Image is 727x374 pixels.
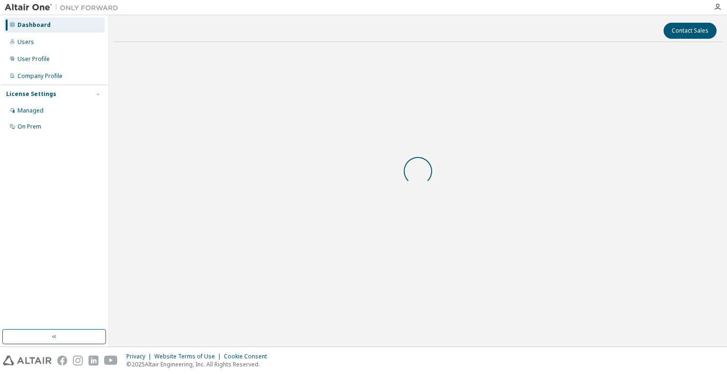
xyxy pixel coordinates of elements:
div: Company Profile [18,72,62,80]
img: facebook.svg [57,356,67,365]
div: User Profile [18,55,50,63]
img: altair_logo.svg [3,356,52,365]
div: License Settings [6,90,56,98]
img: linkedin.svg [89,356,98,365]
div: Dashboard [18,21,51,29]
p: © 2025 Altair Engineering, Inc. All Rights Reserved. [126,360,273,368]
div: Users [18,38,34,46]
div: On Prem [18,123,41,130]
div: Managed [18,107,44,114]
div: Website Terms of Use [154,353,224,360]
img: youtube.svg [104,356,118,365]
div: Privacy [126,353,154,360]
button: Contact Sales [664,23,717,39]
div: Cookie Consent [224,353,273,360]
img: Altair One [5,3,123,12]
img: instagram.svg [73,356,83,365]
